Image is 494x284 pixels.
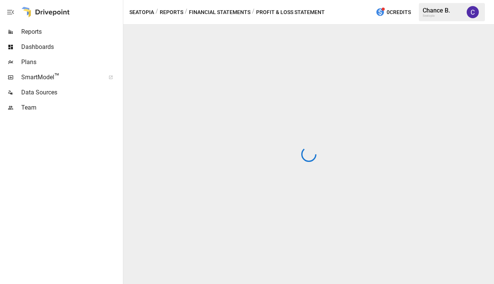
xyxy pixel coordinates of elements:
span: SmartModel [21,73,100,82]
span: Team [21,103,121,112]
span: 0 Credits [387,8,411,17]
span: Dashboards [21,42,121,52]
div: / [156,8,158,17]
button: Chance Barnett [462,2,483,23]
div: / [252,8,255,17]
button: Seatopia [129,8,154,17]
button: Reports [160,8,183,17]
span: Plans [21,58,121,67]
div: / [185,8,187,17]
div: Chance B. [423,7,462,14]
span: ™ [54,72,60,81]
button: 0Credits [373,5,414,19]
img: Chance Barnett [467,6,479,18]
button: Financial Statements [189,8,250,17]
div: Seatopia [423,14,462,17]
span: Data Sources [21,88,121,97]
span: Reports [21,27,121,36]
